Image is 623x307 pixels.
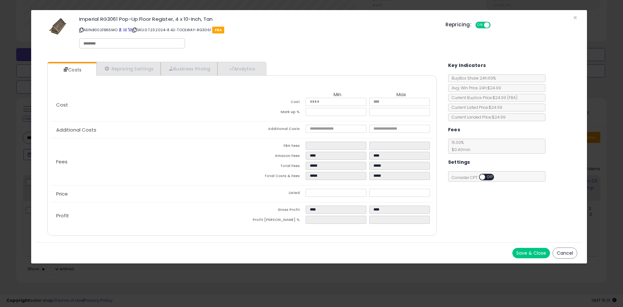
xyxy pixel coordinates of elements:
span: Current Buybox Price: [448,95,518,100]
span: FBA [212,27,224,33]
span: 15.00 % [448,140,470,152]
span: $24.99 [493,95,518,100]
td: Additional Costs [242,125,306,135]
td: Amazon Fees [242,152,306,162]
a: Business Pricing [161,62,217,75]
th: Min [306,92,369,98]
span: Consider CPT: [448,175,503,180]
a: BuyBox page [118,27,122,32]
span: ( FBA ) [507,95,518,100]
td: Cost [242,98,306,108]
p: ASIN: B002FB65MO | SKU: 07.23.2024-8.42-TOOLWAY-RG3061 [79,25,436,35]
p: Fees [51,159,242,164]
h5: Key Indicators [448,61,486,70]
td: Mark up % [242,108,306,118]
button: Cancel [553,248,577,259]
a: Costs [48,63,96,76]
a: Analytics [217,62,265,75]
span: ON [476,22,484,28]
span: OFF [485,174,495,180]
th: Max [369,92,433,98]
span: Avg. Win Price 24h: $24.99 [448,85,501,91]
td: Profit [PERSON_NAME] % [242,216,306,226]
a: Your listing only [128,27,131,32]
h5: Repricing: [446,22,471,27]
p: Profit [51,213,242,218]
span: OFF [490,22,500,28]
td: Total Fees [242,162,306,172]
span: × [573,13,577,22]
button: Save & Close [512,248,550,258]
img: 41xSc+xstaL._SL60_.jpg [48,17,67,36]
span: BuyBox Share 24h: 69% [448,75,496,81]
td: Total Costs & Fees [242,172,306,182]
h3: Imperial RG3061 Pop-Up Floor Register, 4 x 10-Inch, Tan [79,17,436,21]
h5: Settings [448,158,470,166]
span: Current Listed Price: $24.99 [448,105,502,110]
span: Current Landed Price: $24.99 [448,114,506,120]
h5: Fees [448,126,460,134]
td: FBA Fees [242,142,306,152]
p: Price [51,191,242,197]
a: All offer listings [123,27,127,32]
span: $0.40 min [448,147,470,152]
a: Repricing Settings [96,62,161,75]
td: Gross Profit [242,206,306,216]
p: Additional Costs [51,127,242,133]
td: Listed [242,189,306,199]
p: Cost [51,102,242,108]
